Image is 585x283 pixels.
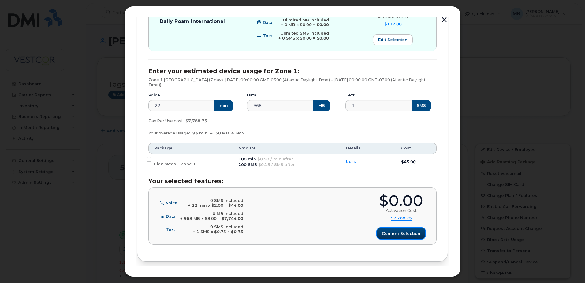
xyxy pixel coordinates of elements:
span: Data [263,20,272,25]
div: 0 SMS included [188,198,243,203]
div: 0 MB included [180,211,243,216]
button: SMS [412,100,431,111]
h3: Your selected features: [148,178,437,184]
summary: $112.00 [384,22,402,27]
span: Voice [166,201,177,205]
summary: $7,788.75 [391,216,412,221]
b: $0.75 [231,229,243,234]
span: $0.00 = [300,36,315,40]
span: $0.15 / SMS after [258,162,295,167]
label: Voice [148,93,160,98]
span: Text [263,33,272,38]
span: 200 SMS [238,162,257,167]
button: Edit selection [373,34,413,45]
span: 4150 MB [210,131,229,135]
div: Ulimited SMS included [278,31,329,36]
span: Flex rates - Zone 1 [154,162,196,166]
h3: Enter your estimated device usage for Zone 1: [148,68,437,74]
span: Confirm selection [382,231,420,236]
span: $2.00 = [211,203,227,208]
div: 0 SMS included [193,225,243,229]
b: $0.00 [317,22,329,27]
input: Flex rates - Zone 1 [147,157,151,162]
span: + 968 MB x [180,216,203,221]
span: $0.50 / min after [257,157,293,161]
span: $7,788.75 [185,119,207,123]
button: MB [313,100,330,111]
span: Text [166,227,175,232]
b: $0.00 [317,36,329,40]
span: Your Average Usage: [148,131,190,135]
span: $8.00 = [205,216,220,221]
p: Zone 1 [GEOGRAPHIC_DATA] (7 days, [DATE] 00:00:00 GMT-0300 (Atlantic Daylight Time) – [DATE] 00:0... [148,77,437,87]
span: + 22 min x [188,203,210,208]
th: Package [148,143,233,154]
span: $0.00 = [300,22,315,27]
span: + 0 SMS x [278,36,299,40]
label: Text [345,93,355,98]
th: Amount [233,143,341,154]
b: $7,744.00 [222,216,243,221]
span: Data [166,214,175,218]
td: $45.00 [396,154,437,171]
th: Cost [396,143,437,154]
span: Edit selection [378,37,408,43]
summary: tiers [346,159,356,165]
span: Pay Per Use cost [148,119,183,123]
span: 100 min [238,157,256,161]
b: $44.00 [228,203,243,208]
span: 93 min [192,131,207,135]
button: min [214,100,233,111]
label: Data [247,93,256,98]
th: Details [341,143,396,154]
span: 4 SMS [231,131,244,135]
div: Activation Cost [386,208,417,213]
div: $0.00 [379,193,423,208]
button: Confirm selection [377,228,425,239]
span: + 0 MB x [281,22,299,27]
span: + 1 SMS x [193,229,213,234]
span: $0.75 = [214,229,230,234]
